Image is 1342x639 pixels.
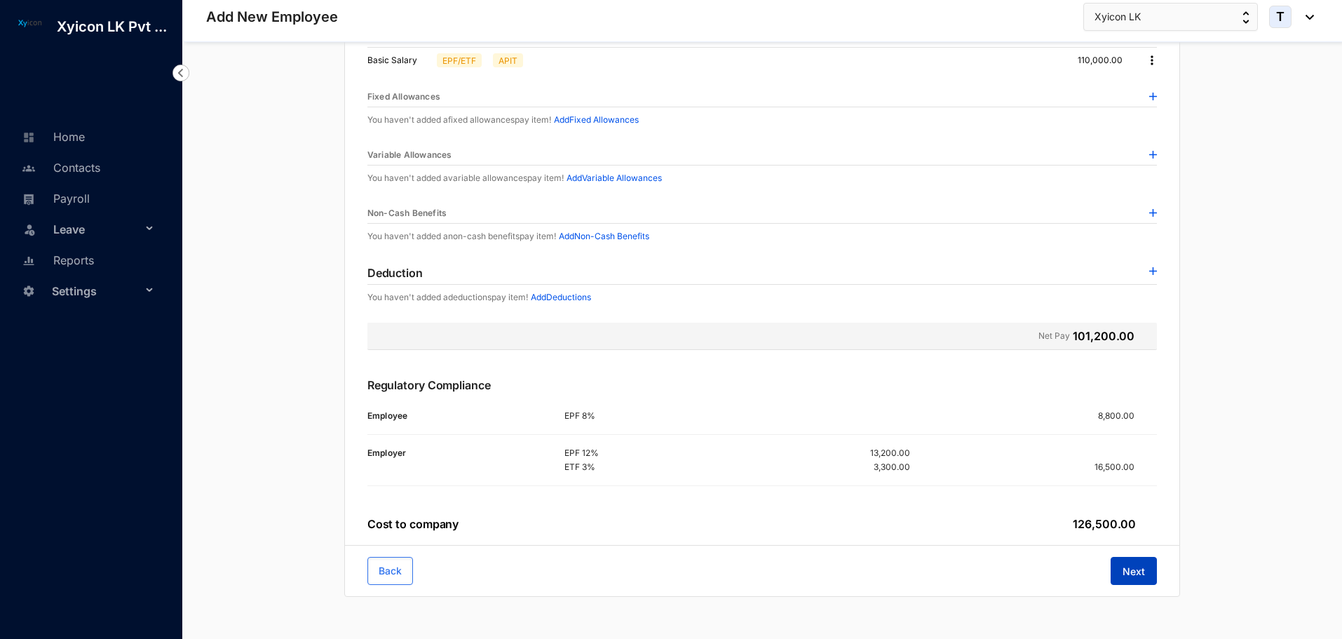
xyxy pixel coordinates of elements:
[11,244,165,275] li: Reports
[1083,3,1258,31] button: Xyicon LK
[874,460,910,474] p: 3,300.00
[1149,209,1157,217] img: plus-blue.82faced185f92b6205e0ad2e478a7993.svg
[531,290,591,304] p: Add Deductions
[1149,93,1157,100] img: plus-blue.82faced185f92b6205e0ad2e478a7993.svg
[1242,11,1249,24] img: up-down-arrow.74152d26bf9780fbf563ca9c90304185.svg
[22,222,36,236] img: leave-unselected.2934df6273408c3f84d9.svg
[367,446,565,460] p: Employer
[367,171,564,185] p: You haven't added a variable allowances pay item!
[11,121,165,152] li: Home
[18,130,85,144] a: Home
[1094,460,1157,474] p: 16,500.00
[18,191,90,206] a: Payroll
[1098,409,1157,423] p: 8,800.00
[367,53,431,67] p: Basic Salary
[1149,267,1157,275] img: plus-blue.82faced185f92b6205e0ad2e478a7993.svg
[367,264,423,281] p: Deduction
[22,131,35,144] img: home-unselected.a29eae3204392db15eaf.svg
[559,229,649,243] p: Add Non-Cash Benefits
[567,171,662,185] p: Add Variable Allowances
[379,564,402,578] span: Back
[1073,516,1136,532] p: 126,500.00
[367,148,452,162] p: Variable Allowances
[22,193,35,206] img: payroll-unselected.b590312f920e76f0c668.svg
[11,152,165,182] li: Contacts
[11,182,165,213] li: Payroll
[14,17,46,29] img: log
[367,206,447,220] p: Non-Cash Benefits
[564,460,737,474] p: ETF 3%
[367,516,459,532] p: Cost to company
[367,229,556,243] p: You haven't added a non-cash benefits pay item!
[1078,53,1134,67] p: 110,000.00
[442,54,476,67] p: EPF/ETF
[1111,557,1157,585] button: Next
[18,161,100,175] a: Contacts
[53,215,142,243] span: Leave
[206,7,338,27] p: Add New Employee
[1145,53,1159,67] img: more.27664ee4a8faa814348e188645a3c1fc.svg
[172,65,189,81] img: nav-icon-left.19a07721e4dec06a274f6d07517f07b7.svg
[367,409,565,423] p: Employee
[367,290,528,304] p: You haven't added a deductions pay item!
[554,113,639,127] p: Add Fixed Allowances
[499,54,517,67] p: APIT
[46,17,178,36] p: Xyicon LK Pvt ...
[52,277,142,305] span: Settings
[367,90,440,104] p: Fixed Allowances
[1038,328,1070,344] p: Net Pay
[18,253,94,267] a: Reports
[22,162,35,175] img: people-unselected.118708e94b43a90eceab.svg
[564,446,737,460] p: EPF 12%
[870,446,910,460] p: 13,200.00
[1094,9,1141,25] span: Xyicon LK
[1073,328,1134,344] p: 101,200.00
[22,255,35,267] img: report-unselected.e6a6b4230fc7da01f883.svg
[367,113,551,127] p: You haven't added a fixed allowances pay item!
[22,285,35,297] img: settings-unselected.1febfda315e6e19643a1.svg
[1149,151,1157,159] img: plus-blue.82faced185f92b6205e0ad2e478a7993.svg
[564,409,737,423] p: EPF 8%
[1299,15,1314,20] img: dropdown-black.8e83cc76930a90b1a4fdb6d089b7bf3a.svg
[1276,11,1285,23] span: T
[367,377,1158,409] p: Regulatory Compliance
[367,557,413,585] button: Back
[1123,565,1145,579] span: Next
